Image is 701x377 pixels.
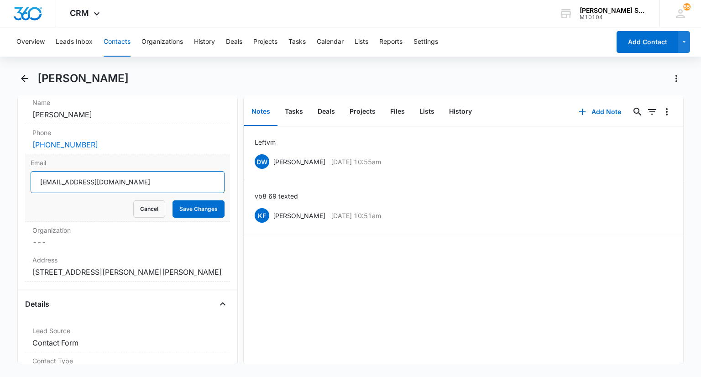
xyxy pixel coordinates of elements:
span: 55 [683,3,691,10]
button: Save Changes [173,200,225,218]
dd: --- [32,237,222,248]
p: [PERSON_NAME] [273,157,325,167]
button: Lists [412,98,442,126]
button: Back [17,71,31,86]
a: [PHONE_NUMBER] [32,139,98,150]
dd: Contact Form [32,337,222,348]
button: Organizations [141,27,183,57]
button: Leads Inbox [56,27,93,57]
button: Projects [253,27,277,57]
button: Calendar [317,27,344,57]
div: Name[PERSON_NAME] [25,94,230,124]
input: Email [31,171,224,193]
button: Tasks [277,98,310,126]
p: Left vm [255,137,276,147]
button: Tasks [288,27,306,57]
div: Phone[PHONE_NUMBER] [25,124,230,154]
h4: Details [25,298,49,309]
div: Address[STREET_ADDRESS][PERSON_NAME][PERSON_NAME] [25,251,230,282]
dd: [STREET_ADDRESS][PERSON_NAME][PERSON_NAME] [32,267,222,278]
p: vb8 69 texted [255,191,298,201]
dd: [PERSON_NAME] [32,109,222,120]
label: Lead Source [32,326,222,335]
div: account id [580,14,646,21]
button: Projects [342,98,383,126]
button: Settings [413,27,438,57]
label: Contact Type [32,356,222,366]
button: Search... [630,105,645,119]
button: Overflow Menu [659,105,674,119]
button: History [442,98,479,126]
div: account name [580,7,646,14]
button: Add Contact [617,31,678,53]
label: Phone [32,128,222,137]
button: Deals [226,27,242,57]
button: Filters [645,105,659,119]
div: Lead SourceContact Form [25,322,230,352]
button: Overview [16,27,45,57]
button: Lists [355,27,368,57]
label: Name [32,98,222,107]
button: Cancel [133,200,165,218]
button: Close [215,297,230,311]
span: KF [255,208,269,223]
span: CRM [70,8,89,18]
p: [DATE] 10:51am [331,211,381,220]
button: Contacts [104,27,131,57]
p: [DATE] 10:55am [331,157,381,167]
button: Files [383,98,412,126]
button: Notes [244,98,277,126]
button: Add Note [570,101,630,123]
button: Reports [379,27,403,57]
button: Actions [669,71,684,86]
div: notifications count [683,3,691,10]
button: History [194,27,215,57]
h1: [PERSON_NAME] [37,72,129,85]
button: Deals [310,98,342,126]
span: DW [255,154,269,169]
p: [PERSON_NAME] [273,211,325,220]
label: Address [32,255,222,265]
label: Organization [32,225,222,235]
div: Organization--- [25,222,230,251]
label: Email [31,158,224,168]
